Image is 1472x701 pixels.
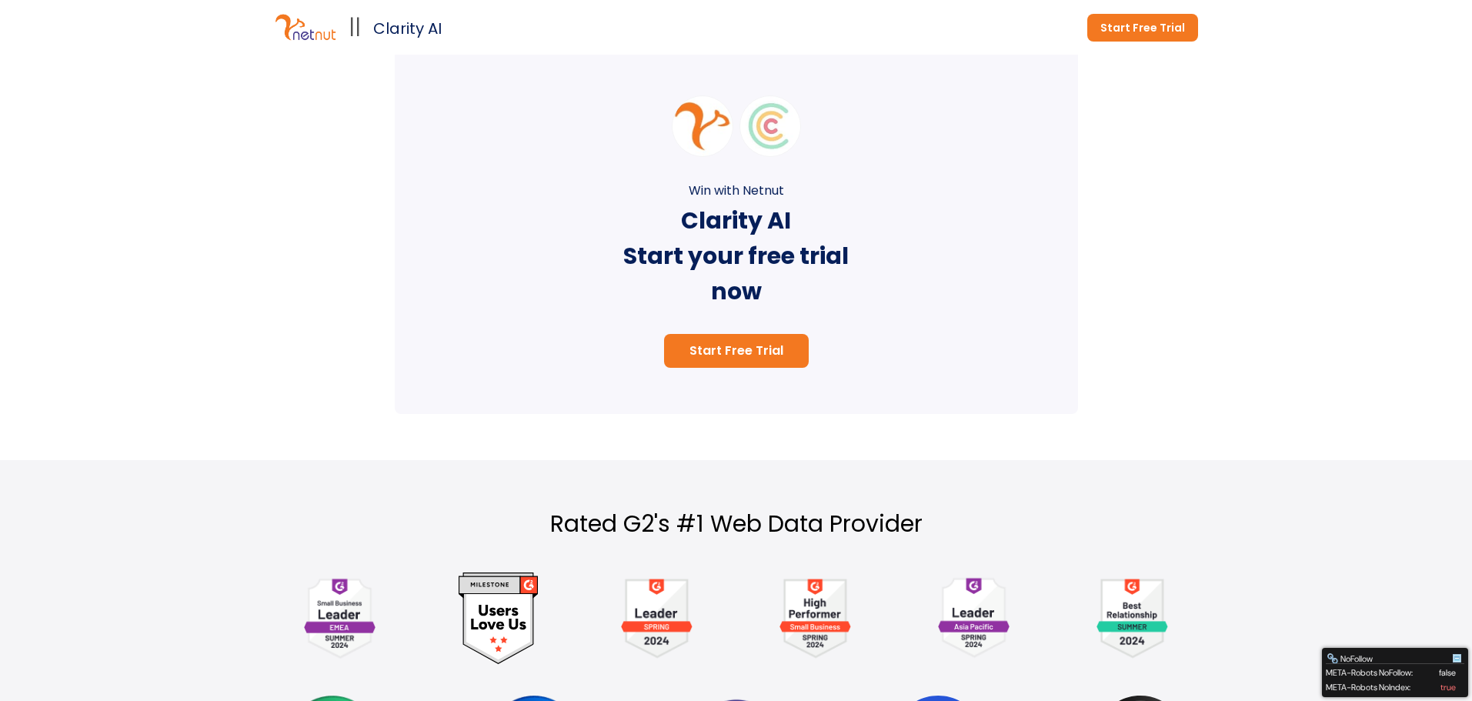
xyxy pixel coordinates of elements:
[596,182,876,200] p: Win with Netnut
[1439,666,1456,679] div: false
[550,506,923,542] p: Rated G2's #1 Web Data Provider
[1327,653,1451,665] div: NoFollow
[1326,679,1464,693] div: META-Robots NoIndex:
[1326,664,1464,679] div: META-Robots NoFollow:
[349,12,361,42] p: ||
[664,334,809,368] a: Start Free Trial
[1451,653,1464,665] div: Minimize
[1440,681,1456,693] div: true
[1087,14,1198,42] a: Start Free Trial
[596,203,876,309] p: Clarity AI Start your free trial now
[373,18,442,39] span: Clarity AI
